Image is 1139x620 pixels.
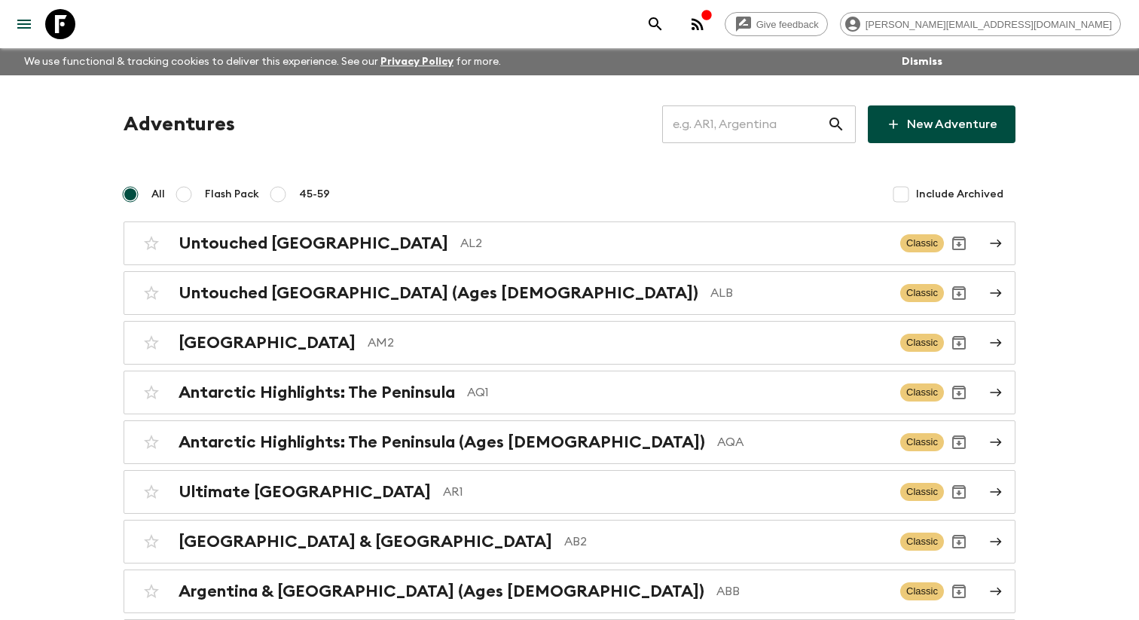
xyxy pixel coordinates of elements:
[710,284,888,302] p: ALB
[900,334,944,352] span: Classic
[124,570,1015,613] a: Argentina & [GEOGRAPHIC_DATA] (Ages [DEMOGRAPHIC_DATA])ABBClassicArchive
[179,234,448,253] h2: Untouched [GEOGRAPHIC_DATA]
[467,383,888,402] p: AQ1
[944,328,974,358] button: Archive
[900,582,944,600] span: Classic
[717,433,888,451] p: AQA
[944,377,974,408] button: Archive
[716,582,888,600] p: ABB
[179,283,698,303] h2: Untouched [GEOGRAPHIC_DATA] (Ages [DEMOGRAPHIC_DATA])
[124,420,1015,464] a: Antarctic Highlights: The Peninsula (Ages [DEMOGRAPHIC_DATA])AQAClassicArchive
[944,278,974,308] button: Archive
[900,284,944,302] span: Classic
[944,527,974,557] button: Archive
[179,582,704,601] h2: Argentina & [GEOGRAPHIC_DATA] (Ages [DEMOGRAPHIC_DATA])
[124,371,1015,414] a: Antarctic Highlights: The PeninsulaAQ1ClassicArchive
[900,533,944,551] span: Classic
[124,470,1015,514] a: Ultimate [GEOGRAPHIC_DATA]AR1ClassicArchive
[900,234,944,252] span: Classic
[916,187,1003,202] span: Include Archived
[868,105,1015,143] a: New Adventure
[944,477,974,507] button: Archive
[179,383,455,402] h2: Antarctic Highlights: The Peninsula
[18,48,507,75] p: We use functional & tracking cookies to deliver this experience. See our for more.
[179,482,431,502] h2: Ultimate [GEOGRAPHIC_DATA]
[900,433,944,451] span: Classic
[179,333,356,353] h2: [GEOGRAPHIC_DATA]
[857,19,1120,30] span: [PERSON_NAME][EMAIL_ADDRESS][DOMAIN_NAME]
[124,520,1015,563] a: [GEOGRAPHIC_DATA] & [GEOGRAPHIC_DATA]AB2ClassicArchive
[380,57,453,67] a: Privacy Policy
[124,221,1015,265] a: Untouched [GEOGRAPHIC_DATA]AL2ClassicArchive
[205,187,259,202] span: Flash Pack
[179,432,705,452] h2: Antarctic Highlights: The Peninsula (Ages [DEMOGRAPHIC_DATA])
[9,9,39,39] button: menu
[443,483,888,501] p: AR1
[460,234,888,252] p: AL2
[748,19,827,30] span: Give feedback
[124,321,1015,365] a: [GEOGRAPHIC_DATA]AM2ClassicArchive
[900,483,944,501] span: Classic
[640,9,670,39] button: search adventures
[124,109,235,139] h1: Adventures
[151,187,165,202] span: All
[725,12,828,36] a: Give feedback
[564,533,888,551] p: AB2
[299,187,330,202] span: 45-59
[179,532,552,551] h2: [GEOGRAPHIC_DATA] & [GEOGRAPHIC_DATA]
[124,271,1015,315] a: Untouched [GEOGRAPHIC_DATA] (Ages [DEMOGRAPHIC_DATA])ALBClassicArchive
[368,334,888,352] p: AM2
[898,51,946,72] button: Dismiss
[840,12,1121,36] div: [PERSON_NAME][EMAIL_ADDRESS][DOMAIN_NAME]
[944,228,974,258] button: Archive
[944,427,974,457] button: Archive
[662,103,827,145] input: e.g. AR1, Argentina
[900,383,944,402] span: Classic
[944,576,974,606] button: Archive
